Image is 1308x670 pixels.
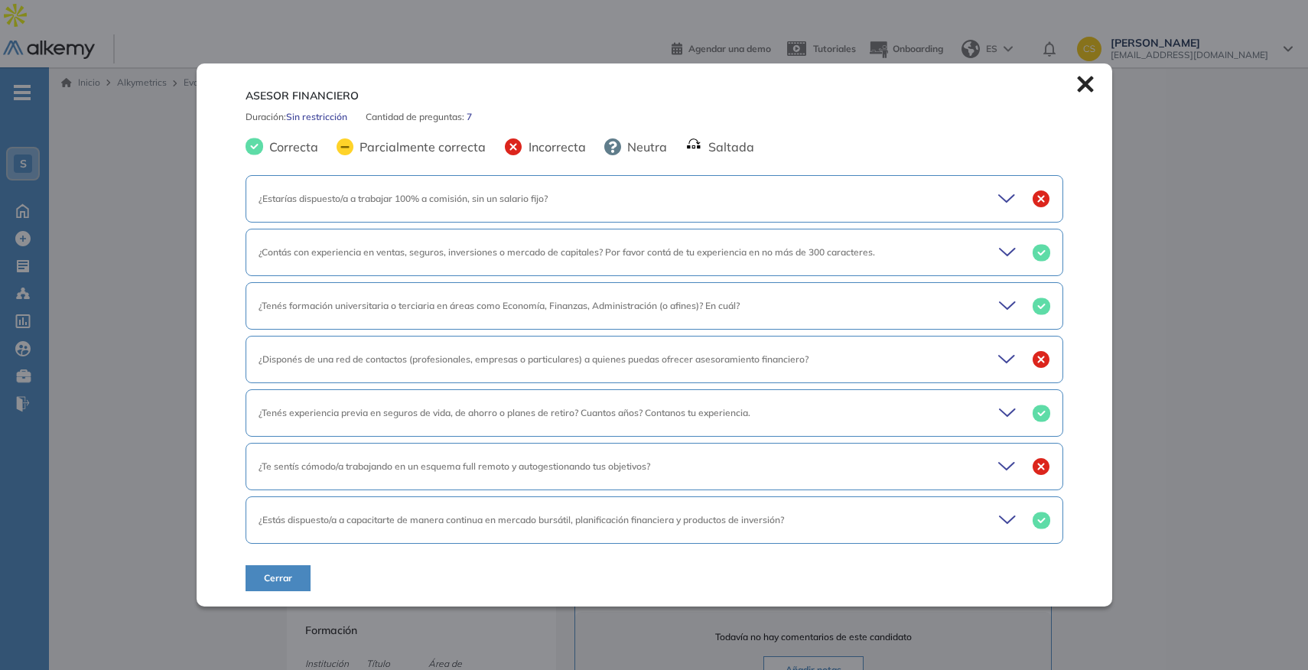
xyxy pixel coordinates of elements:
[263,138,318,156] span: Correcta
[259,300,740,311] span: ¿Tenés formación universitaria o terciaria en áreas como Economía, Finanzas, Administración (o af...
[259,193,548,204] span: ¿Estarías dispuesto/a a trabajar 100% a comisión, sin un salario fijo?
[246,88,359,104] span: ASESOR FINANCIERO
[246,110,286,124] span: Duración :
[259,353,809,365] span: ¿Disponés de una red de contactos (profesionales, empresas o particulares) a quienes puedas ofrec...
[702,138,754,156] span: Saltada
[353,138,486,156] span: Parcialmente correcta
[522,138,586,156] span: Incorrecta
[246,565,311,591] button: Cerrar
[621,138,667,156] span: Neutra
[286,110,347,124] span: Sin restricción
[259,246,875,258] span: ¿Contás con experiencia en ventas, seguros, inversiones o mercado de capitales? Por favor contá d...
[467,110,472,124] span: 7
[259,407,750,418] span: ¿Tenés experiencia previa en seguros de vida, de ahorro o planes de retiro? Cuantos años? Contano...
[366,110,467,124] span: Cantidad de preguntas:
[264,571,292,585] span: Cerrar
[259,460,650,472] span: ¿Te sentís cómodo/a trabajando en un esquema full remoto y autogestionando tus objetivos?
[259,514,784,525] span: ¿Estás dispuesto/a a capacitarte de manera continua en mercado bursátil, planificación financiera...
